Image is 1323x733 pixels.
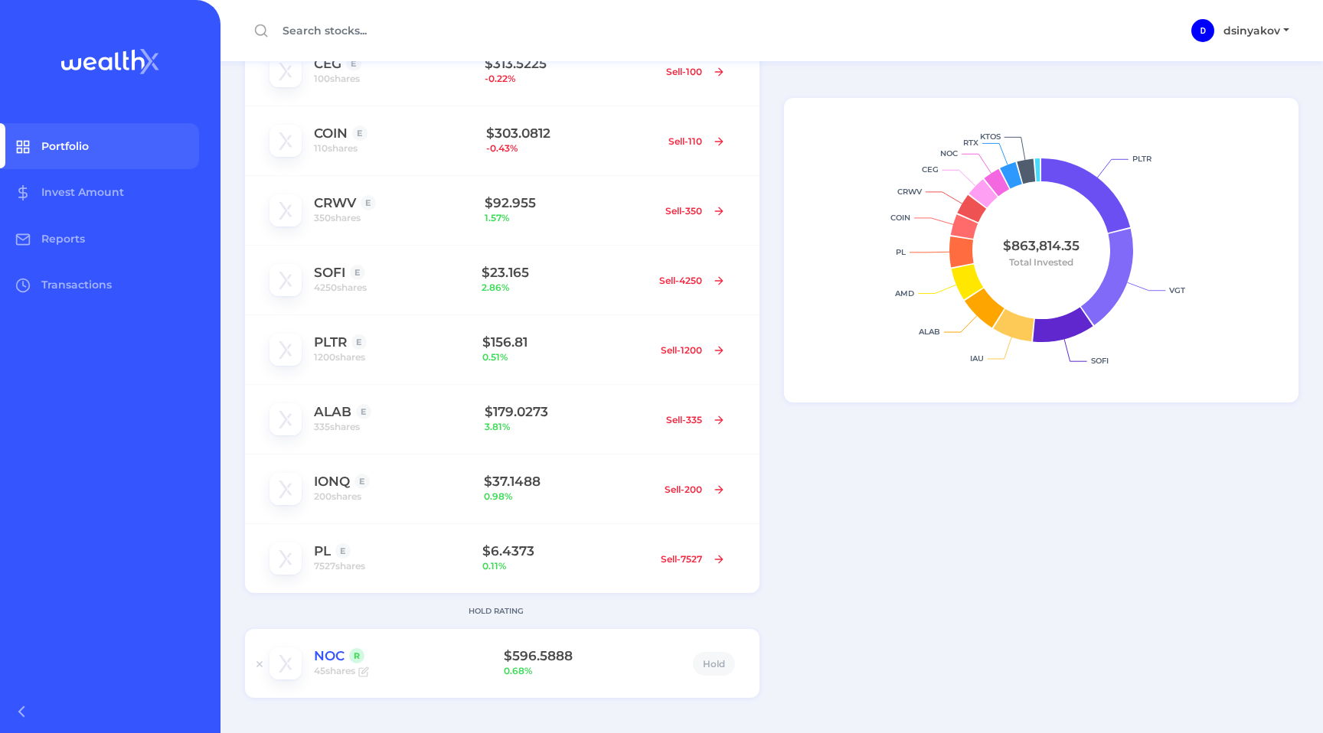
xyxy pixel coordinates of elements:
[314,125,348,141] a: COIN
[482,334,651,350] h1: $ 156.81
[1191,19,1214,42] div: dsinyakov
[269,125,302,157] img: COIN logo
[314,404,351,419] a: ALAB
[349,648,364,663] div: R
[656,408,735,432] button: Sell-335
[269,542,302,575] img: PL logo
[314,56,341,71] a: CEG
[658,129,735,153] button: Sell-110
[41,278,112,292] span: Transactions
[314,648,345,663] a: NOC
[314,543,331,559] a: PL
[922,165,939,174] text: CEG
[1132,154,1151,164] text: PLTR
[269,647,302,679] img: NOC logo
[314,559,365,574] span: 7527 shares
[656,60,735,83] button: Sell-100
[351,334,367,350] div: E
[269,473,302,505] img: IONQ logo
[245,18,668,44] input: Search stocks...
[1200,27,1206,35] span: D
[970,353,984,363] text: IAU
[41,232,85,246] span: Reports
[651,547,735,571] button: Sell-7527
[1009,256,1073,268] tspan: Total Invested
[314,210,361,226] span: 350 shares
[484,474,654,489] h1: $ 37.1488
[486,141,658,156] span: -0.43 %
[1091,356,1109,366] text: SOFI
[482,559,651,574] span: 0.11 %
[1223,24,1280,37] span: dsinyakov
[41,185,124,199] span: Invest Amount
[940,148,958,158] text: NOC
[485,404,655,419] h1: $ 179.0273
[314,141,358,156] span: 110 shares
[314,195,356,210] a: CRWV
[356,404,371,419] div: E
[963,138,978,148] text: RTX
[314,489,361,504] span: 200 shares
[314,334,347,350] a: PLTR
[655,199,735,223] button: Sell-350
[504,648,694,663] h1: $ 596.5888
[314,280,367,295] span: 4250 shares
[314,350,365,365] span: 1200 shares
[361,195,376,210] div: E
[918,327,940,337] text: ALAB
[220,605,772,617] p: HOLD RATING
[890,213,910,223] text: COIN
[269,194,302,226] img: CRWV logo
[1003,238,1080,253] tspan: $863,814.35
[269,334,302,366] img: PLTR logo
[314,71,360,86] span: 100 shares
[655,477,735,501] button: Sell-200
[352,125,367,141] div: E
[482,350,651,365] span: 0.51 %
[1214,18,1298,44] button: dsinyakov
[482,265,649,280] h1: $ 23.165
[482,280,649,295] span: 2.86 %
[980,132,1001,142] text: KTOS
[354,474,370,489] div: E
[1168,285,1185,295] text: VGT
[897,187,923,197] text: CRWV
[484,489,654,504] span: 0.98 %
[485,210,655,226] span: 1.57 %
[486,125,658,141] h1: $ 303.0812
[314,419,360,435] span: 335 shares
[314,474,350,489] a: IONQ
[485,71,655,86] span: -0.22 %
[314,265,345,280] a: SOFI
[350,265,365,280] div: E
[485,195,655,210] h1: $ 92.955
[314,663,369,679] span: 45 shares
[894,288,914,298] text: AMD
[61,49,159,74] img: wealthX
[269,264,302,296] img: SOFI logo
[41,139,89,153] span: Portfolio
[693,652,735,676] button: Hold
[335,543,351,559] div: E
[269,403,302,435] img: ALAB logo
[482,543,651,559] h1: $ 6.4373
[269,55,302,87] img: CEG logo
[896,247,906,257] text: PL
[651,338,735,362] button: Sell-1200
[485,419,655,435] span: 3.81 %
[649,269,735,292] button: Sell-4250
[504,663,694,679] span: 0.68 %
[346,56,361,71] div: E
[485,56,655,71] h1: $ 313.5225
